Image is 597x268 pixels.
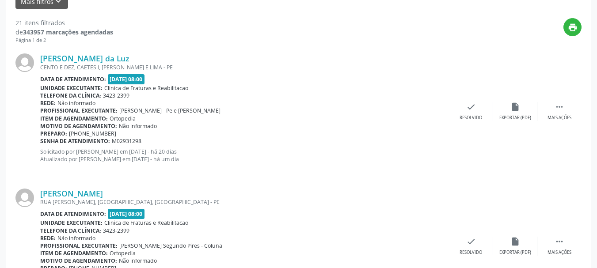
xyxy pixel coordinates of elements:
[548,115,571,121] div: Mais ações
[40,189,103,198] a: [PERSON_NAME]
[40,198,449,206] div: RUA [PERSON_NAME], [GEOGRAPHIC_DATA], [GEOGRAPHIC_DATA] - PE
[548,249,571,256] div: Mais ações
[119,242,222,249] span: [PERSON_NAME] Segundo Pires - Coluna
[563,18,582,36] button: print
[15,18,113,27] div: 21 itens filtrados
[119,122,157,130] span: Não informado
[57,234,95,242] span: Não informado
[103,227,129,234] span: 3423-2399
[119,257,157,264] span: Não informado
[40,92,101,99] b: Telefone da clínica:
[15,27,113,37] div: de
[466,102,476,112] i: check
[23,28,113,36] strong: 343957 marcações agendadas
[104,84,188,92] span: Clinica de Fraturas e Reabilitacao
[15,37,113,44] div: Página 1 de 2
[40,84,103,92] b: Unidade executante:
[15,189,34,207] img: img
[108,74,145,84] span: [DATE] 08:00
[40,64,449,71] div: CENTO E DEZ, CAETES I, [PERSON_NAME] E LIMA - PE
[510,102,520,112] i: insert_drive_file
[40,257,117,264] b: Motivo de agendamento:
[40,234,56,242] b: Rede:
[40,75,106,83] b: Data de atendimento:
[40,137,110,145] b: Senha de atendimento:
[40,107,118,114] b: Profissional executante:
[40,99,56,107] b: Rede:
[555,102,564,112] i: 
[110,115,136,122] span: Ortopedia
[110,249,136,257] span: Ortopedia
[499,115,531,121] div: Exportar (PDF)
[40,53,129,63] a: [PERSON_NAME] da Luz
[112,137,141,145] span: M02931298
[15,53,34,72] img: img
[555,237,564,246] i: 
[466,237,476,246] i: check
[40,227,101,234] b: Telefone da clínica:
[103,92,129,99] span: 3423-2399
[40,130,67,137] b: Preparo:
[460,115,482,121] div: Resolvido
[108,209,145,219] span: [DATE] 08:00
[499,249,531,256] div: Exportar (PDF)
[40,249,108,257] b: Item de agendamento:
[104,219,188,226] span: Clinica de Fraturas e Reabilitacao
[40,210,106,218] b: Data de atendimento:
[460,249,482,256] div: Resolvido
[40,242,118,249] b: Profissional executante:
[568,23,578,32] i: print
[69,130,116,137] span: [PHONE_NUMBER]
[40,115,108,122] b: Item de agendamento:
[40,148,449,163] p: Solicitado por [PERSON_NAME] em [DATE] - há 20 dias Atualizado por [PERSON_NAME] em [DATE] - há u...
[119,107,221,114] span: [PERSON_NAME] - Pe e [PERSON_NAME]
[40,122,117,130] b: Motivo de agendamento:
[40,219,103,226] b: Unidade executante:
[510,237,520,246] i: insert_drive_file
[57,99,95,107] span: Não informado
